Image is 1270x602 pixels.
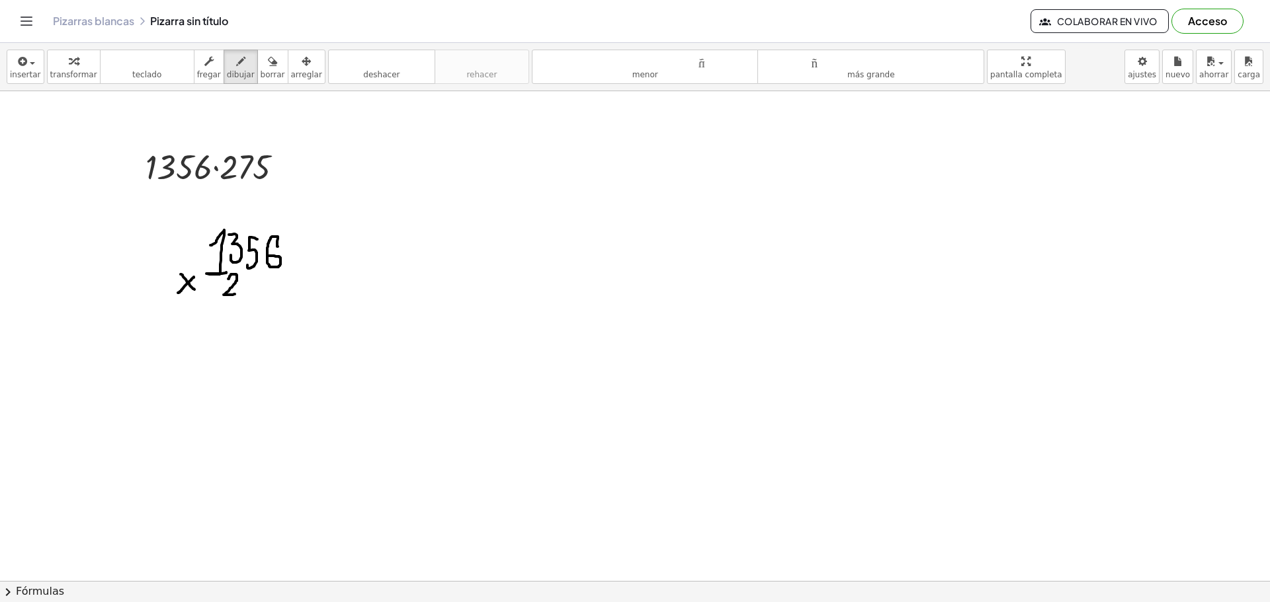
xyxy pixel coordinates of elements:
button: dibujar [224,50,258,84]
font: pantalla completa [990,70,1062,79]
button: tamaño_del_formatomás grande [757,50,984,84]
button: nuevo [1162,50,1193,84]
font: arreglar [291,70,322,79]
button: Acceso [1171,9,1244,34]
button: tecladoteclado [100,50,194,84]
font: insertar [10,70,41,79]
font: Pizarras blancas [53,14,134,28]
font: borrar [261,70,285,79]
button: insertar [7,50,44,84]
button: carga [1234,50,1263,84]
button: pantalla completa [987,50,1066,84]
button: rehacerrehacer [435,50,529,84]
button: deshacerdeshacer [328,50,435,84]
font: rehacer [438,55,526,67]
button: Cambiar navegación [16,11,37,32]
button: fregar [194,50,224,84]
font: Acceso [1188,14,1227,28]
font: deshacer [363,70,400,79]
font: ajustes [1128,70,1156,79]
button: Colaborar en vivo [1031,9,1169,33]
font: ahorrar [1199,70,1228,79]
font: teclado [132,70,161,79]
font: tamaño_del_formato [535,55,755,67]
font: dibujar [227,70,255,79]
font: menor [632,70,658,79]
font: transformar [50,70,97,79]
button: ajustes [1124,50,1160,84]
button: transformar [47,50,101,84]
font: Fórmulas [16,585,64,597]
font: más grande [847,70,895,79]
button: borrar [257,50,288,84]
font: rehacer [466,70,497,79]
font: tamaño_del_formato [761,55,981,67]
button: arreglar [288,50,325,84]
font: Colaborar en vivo [1057,15,1158,27]
font: fregar [197,70,221,79]
button: tamaño_del_formatomenor [532,50,759,84]
font: teclado [103,55,191,67]
font: nuevo [1165,70,1190,79]
font: carga [1238,70,1260,79]
font: deshacer [331,55,432,67]
a: Pizarras blancas [53,15,134,28]
button: ahorrar [1196,50,1232,84]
